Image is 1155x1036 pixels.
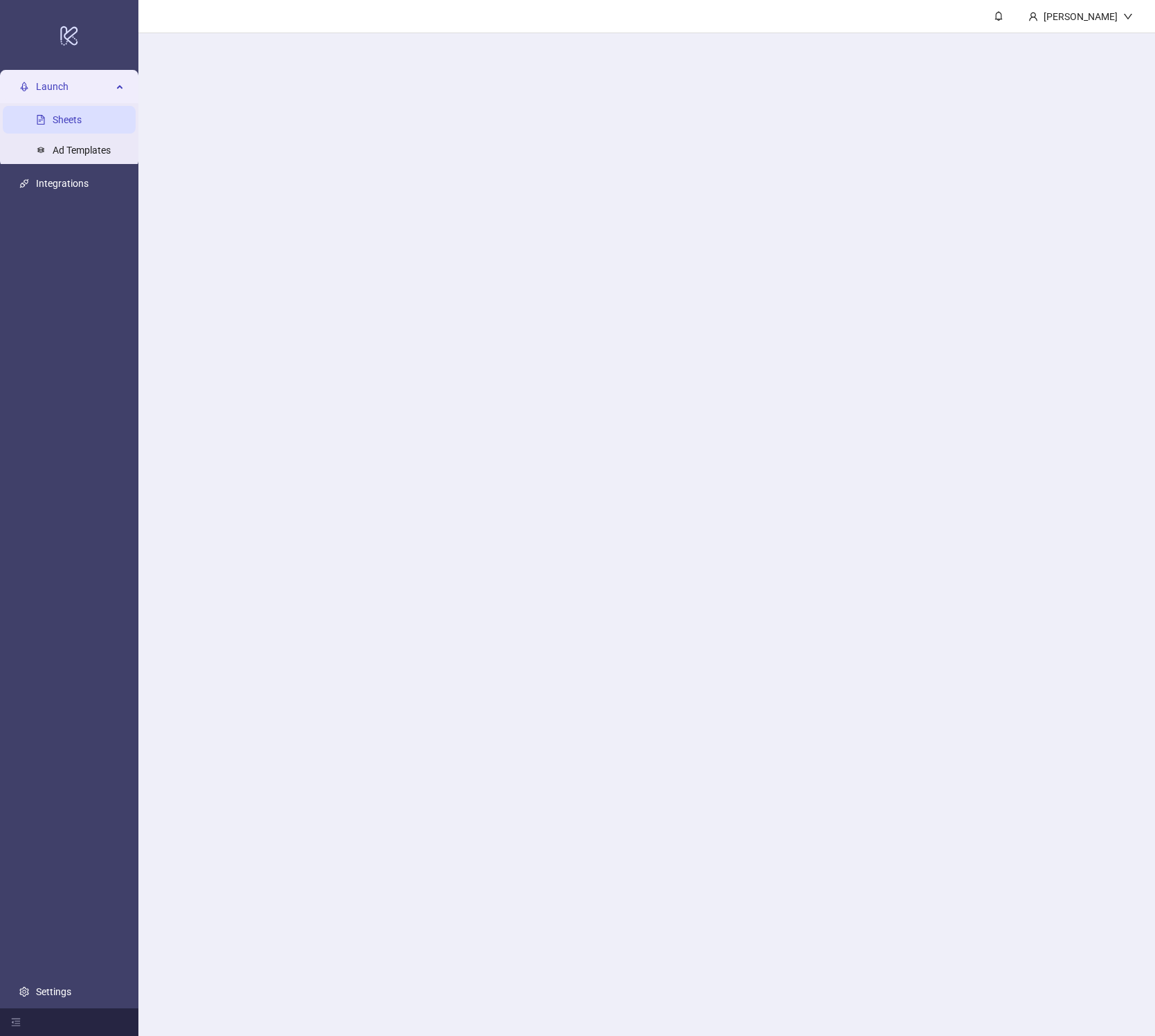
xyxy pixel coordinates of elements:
[53,145,111,156] a: Ad Templates
[36,73,112,101] span: Launch
[1123,12,1133,21] span: down
[36,986,71,997] a: Settings
[1038,9,1123,24] div: [PERSON_NAME]
[53,115,82,126] a: Sheets
[1028,12,1038,21] span: user
[36,179,89,190] a: Integrations
[19,82,29,92] span: rocket
[11,1017,21,1027] span: menu-fold
[994,11,1003,21] span: bell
